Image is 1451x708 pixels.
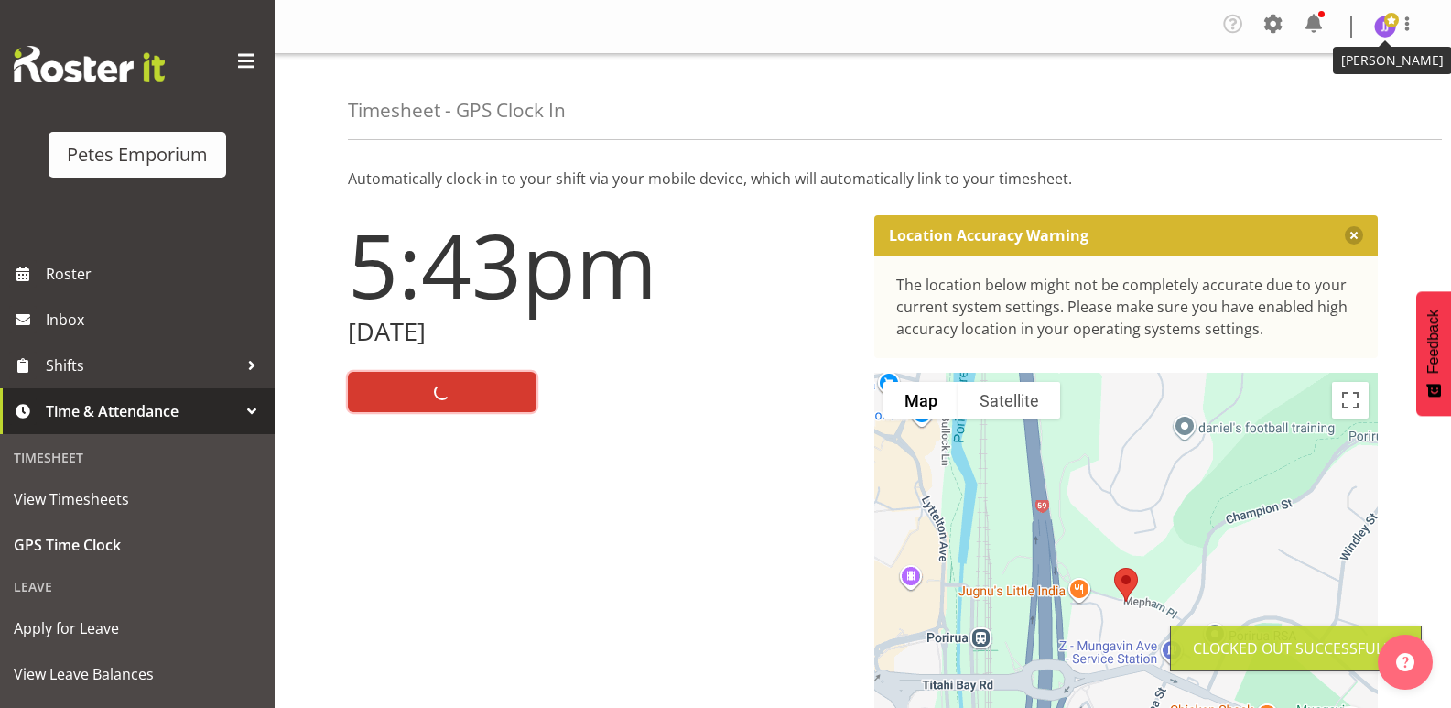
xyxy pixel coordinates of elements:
a: Apply for Leave [5,605,270,651]
h1: 5:43pm [348,215,852,314]
a: GPS Time Clock [5,522,270,568]
div: The location below might not be completely accurate due to your current system settings. Please m... [896,274,1357,340]
button: Feedback - Show survey [1416,291,1451,416]
h2: [DATE] [348,318,852,346]
img: Rosterit website logo [14,46,165,82]
button: Show satellite imagery [958,382,1060,419]
div: Leave [5,568,270,605]
button: Close message [1345,226,1363,245]
span: View Leave Balances [14,660,261,688]
span: Time & Attendance [46,398,238,425]
span: Feedback [1425,310,1442,374]
span: Shifts [46,352,238,379]
div: Petes Emporium [67,141,208,169]
h4: Timesheet - GPS Clock In [348,100,566,121]
button: Show street map [883,382,958,419]
span: Inbox [46,306,265,333]
button: Toggle fullscreen view [1332,382,1369,419]
span: Roster [46,260,265,288]
a: View Leave Balances [5,651,270,697]
p: Automatically clock-in to your shift via your mobile device, which will automatically link to you... [348,168,1378,190]
span: Apply for Leave [14,615,261,642]
div: Clocked out Successfully [1193,637,1399,659]
img: help-xxl-2.png [1396,653,1414,671]
span: View Timesheets [14,485,261,513]
span: GPS Time Clock [14,531,261,559]
div: Timesheet [5,439,270,476]
a: View Timesheets [5,476,270,522]
p: Location Accuracy Warning [889,226,1088,245]
img: janelle-jonkers702.jpg [1374,16,1396,38]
